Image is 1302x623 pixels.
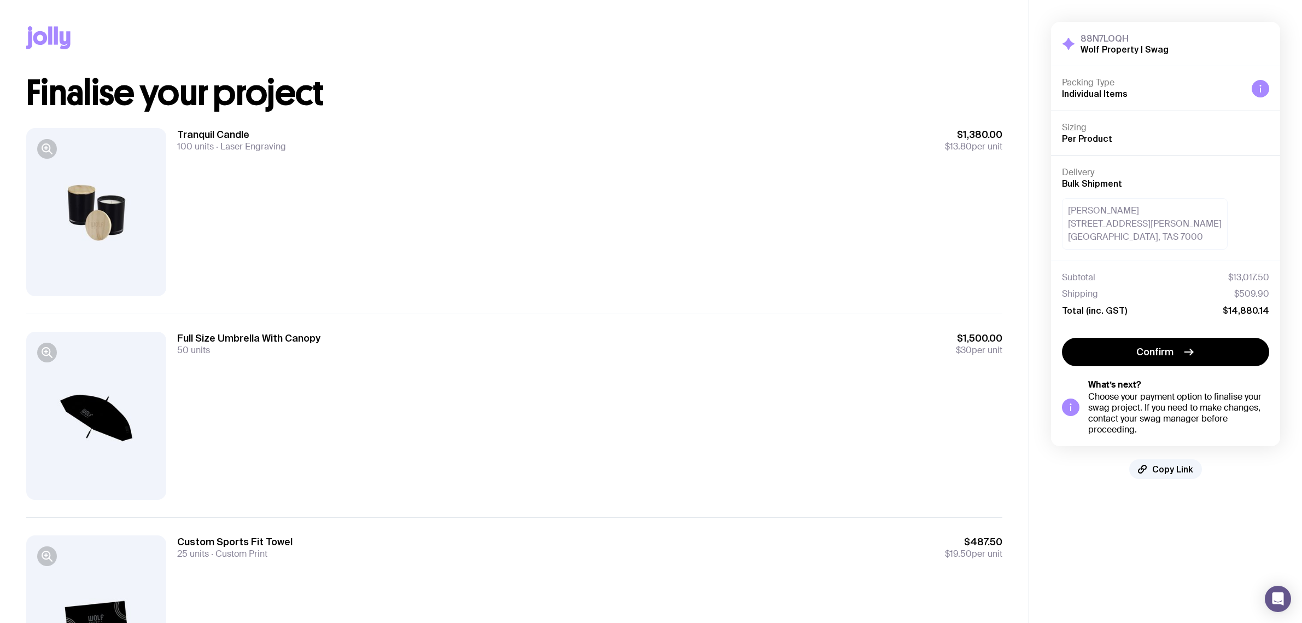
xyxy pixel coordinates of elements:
button: Copy Link [1129,459,1202,479]
h5: What’s next? [1088,379,1269,390]
span: $13,017.50 [1228,272,1269,283]
span: Confirm [1136,345,1173,359]
span: $30 [956,344,972,356]
span: Laser Engraving [214,141,286,152]
span: Subtotal [1062,272,1095,283]
h4: Delivery [1062,167,1269,178]
h3: Tranquil Candle [177,128,286,141]
h3: Custom Sports Fit Towel [177,535,293,549]
span: per unit [945,141,1002,152]
h2: Wolf Property | Swag [1081,44,1169,55]
h4: Packing Type [1062,77,1243,88]
span: per unit [956,345,1002,356]
span: 25 units [177,548,209,559]
span: 50 units [177,344,210,356]
div: [PERSON_NAME] [STREET_ADDRESS][PERSON_NAME] [GEOGRAPHIC_DATA], TAS 7000 [1062,198,1228,250]
h4: Sizing [1062,122,1269,133]
h3: Full Size Umbrella With Canopy [177,332,320,345]
div: Choose your payment option to finalise your swag project. If you need to make changes, contact yo... [1088,391,1269,435]
h3: 88N7LOQH [1081,33,1169,44]
div: Open Intercom Messenger [1265,586,1291,612]
span: $13.80 [945,141,972,152]
button: Confirm [1062,338,1269,366]
span: $509.90 [1234,289,1269,299]
span: Total (inc. GST) [1062,305,1127,316]
span: 100 units [177,141,214,152]
span: $19.50 [945,548,972,559]
span: Custom Print [209,548,267,559]
span: Shipping [1062,289,1098,299]
span: $1,380.00 [945,128,1002,141]
span: Bulk Shipment [1062,178,1122,188]
span: Per Product [1062,134,1112,143]
span: Copy Link [1152,464,1193,475]
span: $14,880.14 [1223,305,1269,316]
span: $1,500.00 [956,332,1002,345]
h1: Finalise your project [26,76,1002,111]
span: per unit [945,549,1002,559]
span: Individual Items [1062,89,1128,99]
span: $487.50 [945,535,1002,549]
